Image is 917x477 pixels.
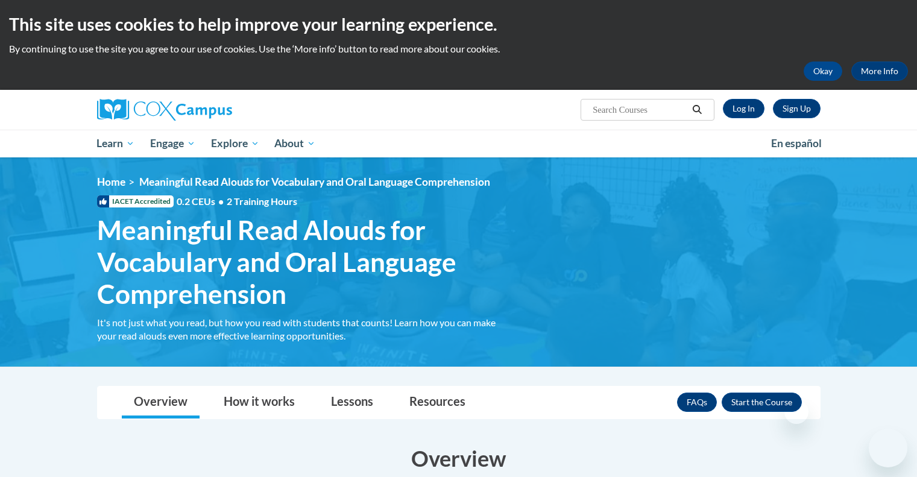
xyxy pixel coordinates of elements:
iframe: Close message [784,400,808,424]
span: 2 Training Hours [227,195,297,207]
iframe: Button to launch messaging window [869,429,907,467]
div: Main menu [79,130,839,157]
span: Explore [211,136,259,151]
a: Lessons [319,387,385,419]
span: Meaningful Read Alouds for Vocabulary and Oral Language Comprehension [139,175,490,188]
p: By continuing to use the site you agree to our use of cookies. Use the ‘More info’ button to read... [9,42,908,55]
a: More Info [851,62,908,81]
span: En español [771,137,822,150]
span: Meaningful Read Alouds for Vocabulary and Oral Language Comprehension [97,214,513,309]
span: Engage [150,136,195,151]
div: It's not just what you read, but how you read with students that counts! Learn how you can make y... [97,316,513,343]
a: Log In [723,99,764,118]
a: How it works [212,387,307,419]
a: Resources [397,387,477,419]
a: FAQs [677,393,717,412]
h2: This site uses cookies to help improve your learning experience. [9,12,908,36]
span: IACET Accredited [97,195,174,207]
a: Engage [142,130,203,157]
button: Enroll [722,393,802,412]
h3: Overview [97,443,821,473]
a: About [266,130,323,157]
a: Learn [89,130,143,157]
a: Explore [203,130,267,157]
a: Home [97,175,125,188]
a: En español [763,131,830,156]
span: 0.2 CEUs [177,195,297,208]
button: Search [688,103,706,117]
span: About [274,136,315,151]
span: Learn [96,136,134,151]
input: Search Courses [591,103,688,117]
a: Register [773,99,821,118]
span: • [218,195,224,207]
button: Okay [804,62,842,81]
a: Cox Campus [97,99,326,121]
img: Cox Campus [97,99,232,121]
a: Overview [122,387,200,419]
